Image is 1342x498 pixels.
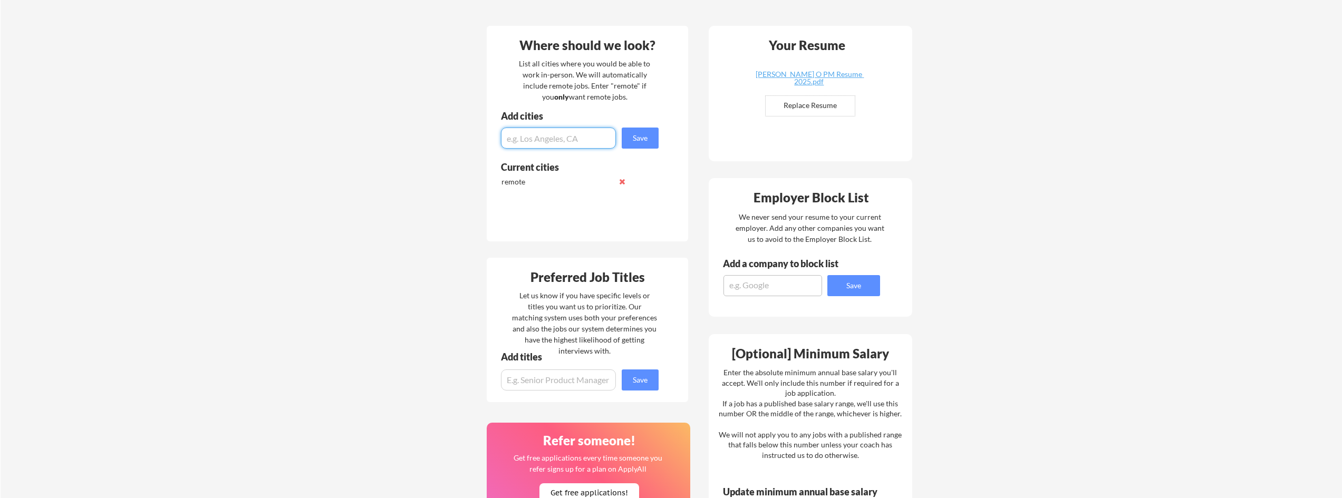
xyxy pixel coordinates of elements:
[755,39,859,52] div: Your Resume
[723,259,855,268] div: Add a company to block list
[501,162,647,172] div: Current cities
[622,369,659,390] button: Save
[827,275,880,296] button: Save
[489,271,686,284] div: Preferred Job Titles
[746,71,872,85] div: [PERSON_NAME] O PM Resume 2025.pdf
[501,369,616,390] input: E.g. Senior Product Manager
[501,111,661,121] div: Add cities
[712,347,909,360] div: [Optional] Minimum Salary
[735,211,885,245] div: We never send your resume to your current employer. Add any other companies you want us to avoid ...
[491,434,687,447] div: Refer someone!
[622,128,659,149] button: Save
[513,452,663,474] div: Get free applications every time someone you refer signs up for a plan on ApplyAll
[713,191,909,204] div: Employer Block List
[489,39,686,52] div: Where should we look?
[554,92,569,101] strong: only
[501,177,613,187] div: remote
[746,71,872,87] a: [PERSON_NAME] O PM Resume 2025.pdf
[501,352,650,362] div: Add titles
[723,487,881,496] div: Update minimum annual base salary
[512,290,657,356] div: Let us know if you have specific levels or titles you want us to prioritize. Our matching system ...
[719,367,902,460] div: Enter the absolute minimum annual base salary you'll accept. We'll only include this number if re...
[501,128,616,149] input: e.g. Los Angeles, CA
[512,58,657,102] div: List all cities where you would be able to work in-person. We will automatically include remote j...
